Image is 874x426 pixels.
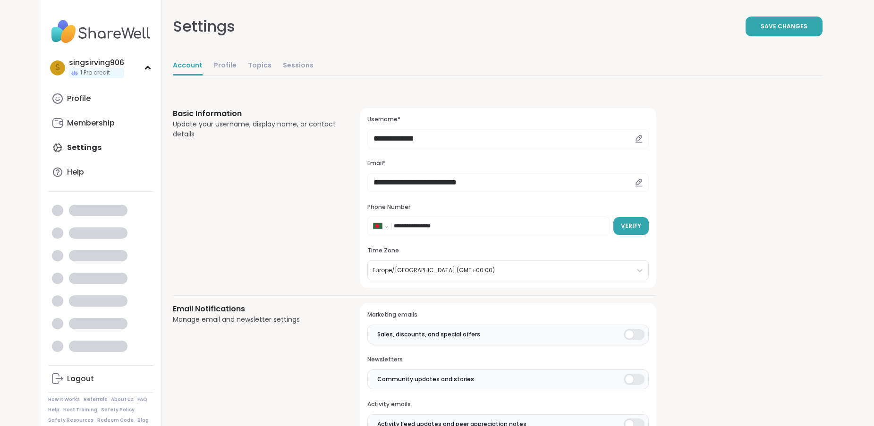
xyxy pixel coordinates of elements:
span: Community updates and stories [377,375,474,384]
span: s [55,62,60,74]
a: Safety Resources [48,417,93,424]
a: FAQ [137,396,147,403]
span: Sales, discounts, and special offers [377,330,480,339]
a: Referrals [84,396,107,403]
a: Help [48,161,153,184]
h3: Username* [367,116,648,124]
div: Help [67,167,84,177]
a: Profile [214,57,237,75]
h3: Activity emails [367,401,648,409]
div: singsirving906 [69,58,124,68]
div: Settings [173,15,235,38]
span: Save Changes [761,22,807,31]
div: Profile [67,93,91,104]
a: Logout [48,368,153,390]
h3: Time Zone [367,247,648,255]
a: Profile [48,87,153,110]
a: Redeem Code [97,417,134,424]
div: Logout [67,374,94,384]
img: ShareWell Nav Logo [48,15,153,48]
a: Membership [48,112,153,134]
div: Membership [67,118,115,128]
div: Manage email and newsletter settings [173,315,338,325]
a: Topics [248,57,272,75]
span: 1 Pro credit [80,69,110,77]
a: Sessions [283,57,314,75]
a: Account [173,57,203,75]
h3: Basic Information [173,108,338,119]
h3: Email* [367,159,648,167]
span: Verify [621,222,641,230]
a: About Us [111,396,134,403]
h3: Newsletters [367,356,648,364]
a: Safety Policy [101,407,135,413]
h3: Email Notifications [173,303,338,315]
a: Blog [137,417,149,424]
button: Save Changes [746,17,823,36]
h3: Phone Number [367,203,648,211]
div: Update your username, display name, or contact details [173,119,338,139]
a: How It Works [48,396,80,403]
a: Host Training [63,407,97,413]
a: Help [48,407,59,413]
button: Verify [613,217,649,235]
h3: Marketing emails [367,311,648,319]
